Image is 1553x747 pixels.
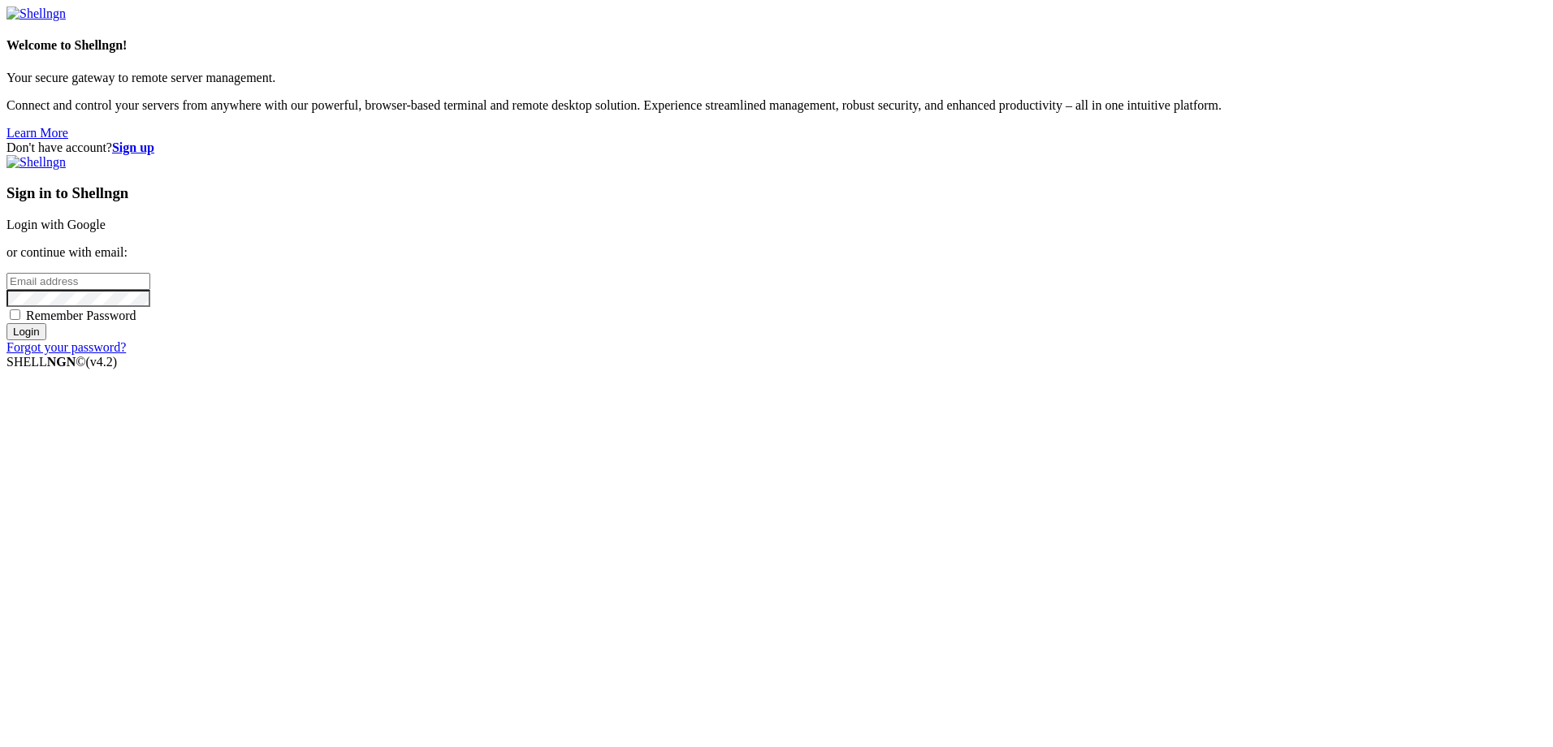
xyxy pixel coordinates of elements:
p: Your secure gateway to remote server management. [6,71,1547,85]
a: Sign up [112,140,154,154]
img: Shellngn [6,6,66,21]
span: Remember Password [26,309,136,322]
img: Shellngn [6,155,66,170]
h4: Welcome to Shellngn! [6,38,1547,53]
a: Learn More [6,126,68,140]
h3: Sign in to Shellngn [6,184,1547,202]
p: Connect and control your servers from anywhere with our powerful, browser-based terminal and remo... [6,98,1547,113]
a: Forgot your password? [6,340,126,354]
span: SHELL © [6,355,117,369]
input: Email address [6,273,150,290]
a: Login with Google [6,218,106,231]
p: or continue with email: [6,245,1547,260]
input: Remember Password [10,309,20,320]
input: Login [6,323,46,340]
span: 4.2.0 [86,355,118,369]
div: Don't have account? [6,140,1547,155]
b: NGN [47,355,76,369]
